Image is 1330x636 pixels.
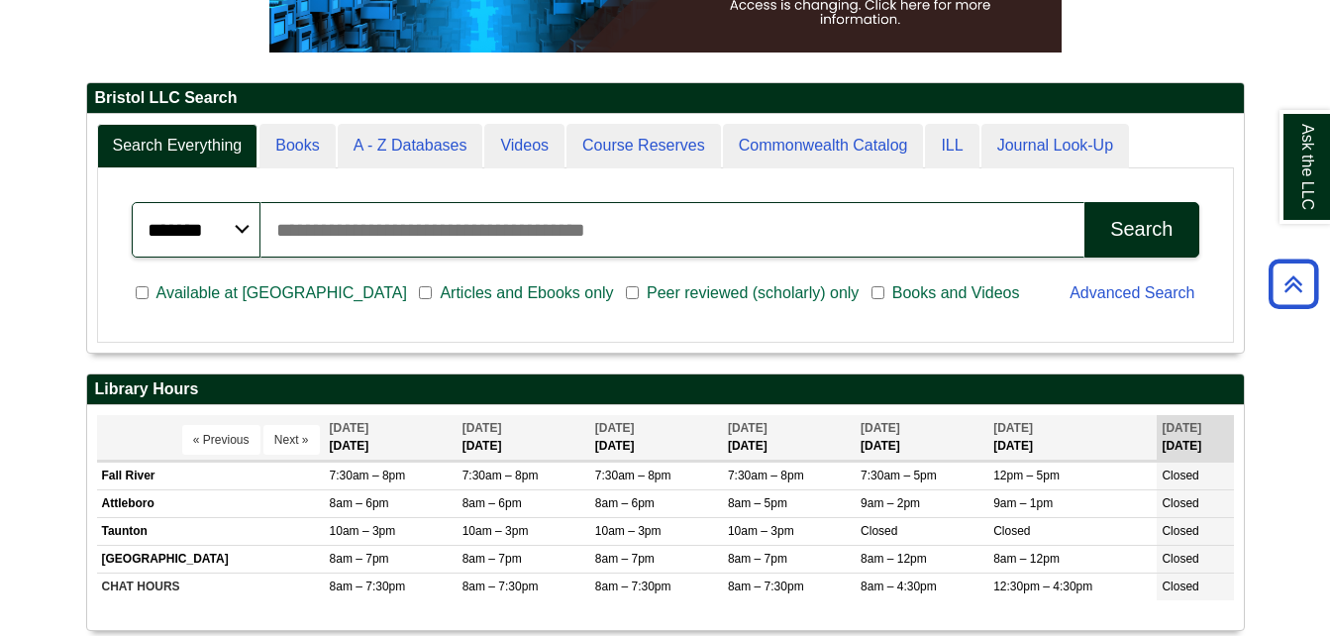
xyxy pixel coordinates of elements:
[626,284,639,302] input: Peer reviewed (scholarly) only
[87,374,1244,405] h2: Library Hours
[462,469,539,482] span: 7:30am – 8pm
[595,552,655,566] span: 8am – 7pm
[87,83,1244,114] h2: Bristol LLC Search
[856,415,988,460] th: [DATE]
[97,462,325,489] td: Fall River
[988,415,1157,460] th: [DATE]
[925,124,978,168] a: ILL
[728,496,787,510] span: 8am – 5pm
[590,415,723,460] th: [DATE]
[728,469,804,482] span: 7:30am – 8pm
[595,496,655,510] span: 8am – 6pm
[861,552,927,566] span: 8am – 12pm
[993,580,1092,593] span: 12:30pm – 4:30pm
[1262,270,1325,297] a: Back to Top
[1084,202,1198,258] button: Search
[993,496,1053,510] span: 9am – 1pm
[1162,552,1198,566] span: Closed
[97,518,325,546] td: Taunton
[861,469,937,482] span: 7:30am – 5pm
[330,421,369,435] span: [DATE]
[1162,496,1198,510] span: Closed
[97,124,258,168] a: Search Everything
[728,580,804,593] span: 8am – 7:30pm
[432,281,621,305] span: Articles and Ebooks only
[981,124,1129,168] a: Journal Look-Up
[149,281,415,305] span: Available at [GEOGRAPHIC_DATA]
[330,552,389,566] span: 8am – 7pm
[1162,580,1198,593] span: Closed
[728,421,767,435] span: [DATE]
[97,574,325,601] td: CHAT HOURS
[993,552,1060,566] span: 8am – 12pm
[330,580,406,593] span: 8am – 7:30pm
[462,496,522,510] span: 8am – 6pm
[97,489,325,517] td: Attleboro
[182,425,260,455] button: « Previous
[723,415,856,460] th: [DATE]
[723,124,924,168] a: Commonwealth Catalog
[462,524,529,538] span: 10am – 3pm
[728,552,787,566] span: 8am – 7pm
[566,124,721,168] a: Course Reserves
[484,124,564,168] a: Videos
[330,524,396,538] span: 10am – 3pm
[639,281,867,305] span: Peer reviewed (scholarly) only
[1162,469,1198,482] span: Closed
[993,469,1060,482] span: 12pm – 5pm
[993,524,1030,538] span: Closed
[884,281,1028,305] span: Books and Videos
[462,552,522,566] span: 8am – 7pm
[458,415,590,460] th: [DATE]
[263,425,320,455] button: Next »
[871,284,884,302] input: Books and Videos
[1162,421,1201,435] span: [DATE]
[861,580,937,593] span: 8am – 4:30pm
[325,415,458,460] th: [DATE]
[595,524,662,538] span: 10am – 3pm
[728,524,794,538] span: 10am – 3pm
[595,469,671,482] span: 7:30am – 8pm
[595,580,671,593] span: 8am – 7:30pm
[462,580,539,593] span: 8am – 7:30pm
[136,284,149,302] input: Available at [GEOGRAPHIC_DATA]
[861,496,920,510] span: 9am – 2pm
[462,421,502,435] span: [DATE]
[1070,284,1194,301] a: Advanced Search
[330,496,389,510] span: 8am – 6pm
[861,421,900,435] span: [DATE]
[1110,218,1173,241] div: Search
[97,546,325,574] td: [GEOGRAPHIC_DATA]
[595,421,635,435] span: [DATE]
[330,469,406,482] span: 7:30am – 8pm
[419,284,432,302] input: Articles and Ebooks only
[993,421,1033,435] span: [DATE]
[1157,415,1233,460] th: [DATE]
[259,124,335,168] a: Books
[861,524,897,538] span: Closed
[338,124,483,168] a: A - Z Databases
[1162,524,1198,538] span: Closed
